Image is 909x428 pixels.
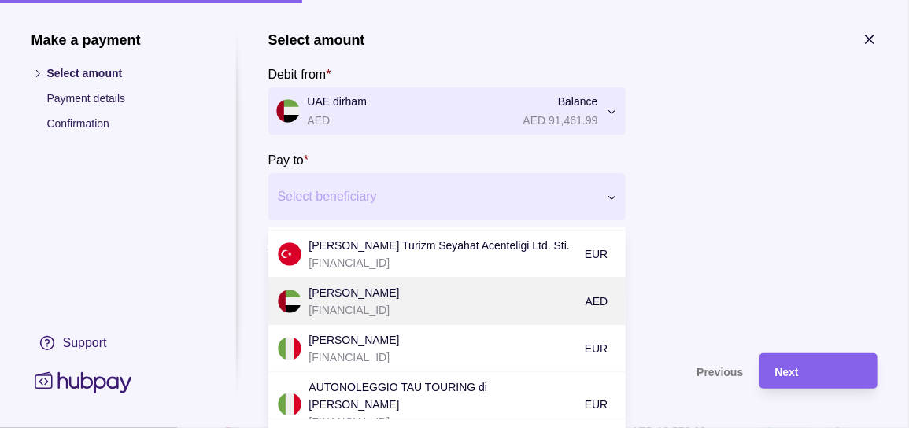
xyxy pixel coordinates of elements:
[697,366,744,378] span: Previous
[31,327,205,360] a: Support
[309,331,577,349] p: [PERSON_NAME]
[309,254,577,271] p: [FINANCIAL_ID]
[586,293,608,310] p: AED
[268,31,365,49] h1: Select amount
[278,290,301,313] img: ae
[47,115,205,132] p: Confirmation
[47,65,205,82] p: Select amount
[759,353,878,389] button: Next
[63,334,107,352] div: Support
[278,242,301,266] img: tr
[31,31,205,49] h1: Make a payment
[309,284,578,301] p: [PERSON_NAME]
[268,65,331,83] label: Debit from
[309,301,578,319] p: [FINANCIAL_ID]
[47,90,205,107] p: Payment details
[268,153,304,167] p: Pay to
[268,150,309,169] label: Pay to
[585,245,608,263] p: EUR
[585,396,608,413] p: EUR
[309,378,577,413] p: AUTONOLEGGIO TAU TOURING di [PERSON_NAME]
[268,68,327,81] p: Debit from
[278,393,301,416] img: it
[278,337,301,360] img: it
[309,349,577,366] p: [FINANCIAL_ID]
[309,237,577,254] p: [PERSON_NAME] Turizm Seyahat Acenteligi Ltd. Sti.
[585,340,608,357] p: EUR
[775,366,799,378] span: Next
